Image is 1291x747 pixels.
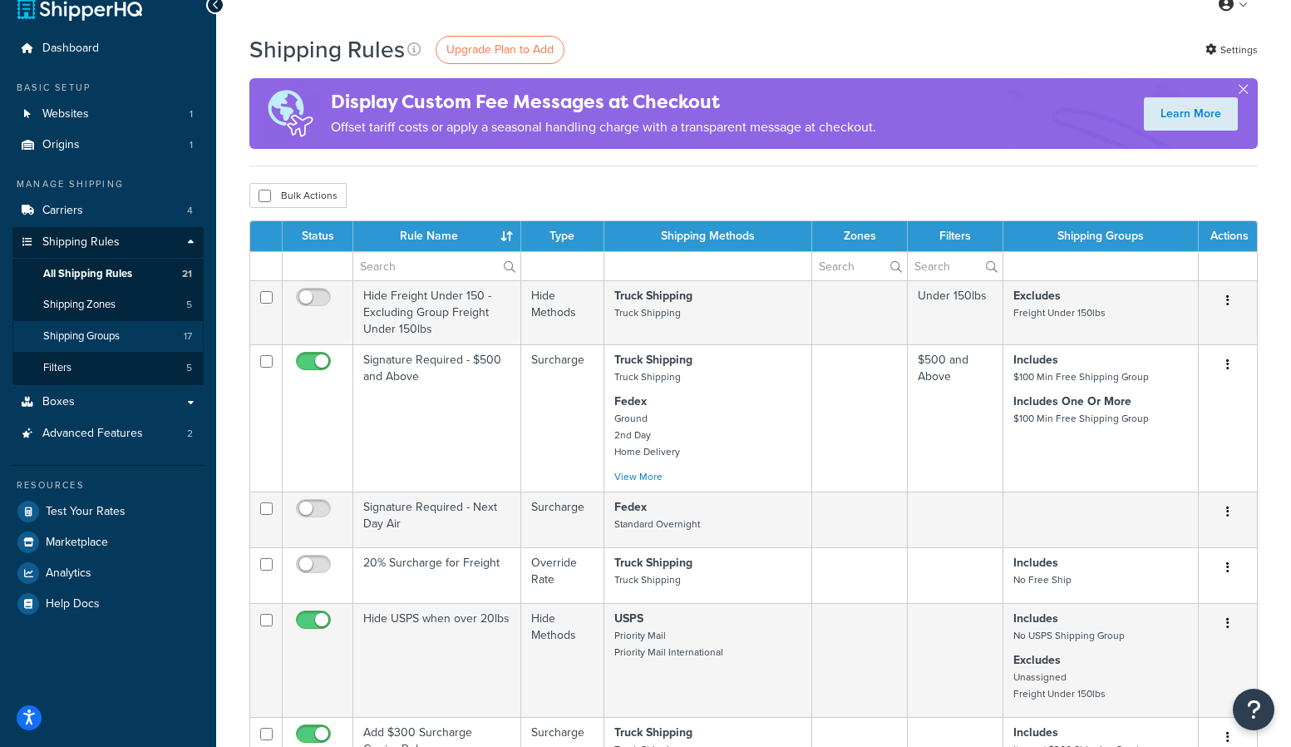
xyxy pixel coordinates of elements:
strong: Truck Shipping [614,351,692,369]
strong: Includes [1013,724,1058,741]
span: Advanced Features [42,427,143,441]
a: Learn More [1144,97,1238,131]
span: 17 [184,329,192,344]
li: Marketplace [12,527,204,557]
small: Standard Overnight [614,517,700,532]
td: Hide Methods [521,603,604,717]
li: Websites [12,99,204,130]
span: 5 [186,361,192,375]
span: Boxes [42,395,75,409]
th: Actions [1199,221,1257,251]
td: Surcharge [521,344,604,492]
small: Truck Shipping [614,369,681,384]
div: Basic Setup [12,81,204,95]
td: $500 and Above [908,344,1003,492]
a: Websites 1 [12,99,204,130]
a: Boxes [12,387,204,418]
span: Shipping Rules [42,235,120,250]
img: duties-banner-06bc72dcb5fe05cb3f9472aba00be2ae8eb53ab6f0d8bb03d382ba314ac3c341.png [249,78,331,149]
a: Shipping Rules [12,227,204,258]
li: Carriers [12,195,204,226]
h1: Shipping Rules [249,33,405,66]
button: Bulk Actions [249,183,347,208]
td: Under 150lbs [908,280,1003,344]
li: Shipping Zones [12,289,204,320]
span: Shipping Groups [43,329,120,344]
li: Dashboard [12,33,204,64]
td: Signature Required - $500 and Above [353,344,521,492]
li: Shipping Rules [12,227,204,385]
input: Search [812,252,907,280]
span: Test Your Rates [46,505,126,519]
strong: Includes One Or More [1013,393,1131,410]
a: Analytics [12,558,204,588]
span: Origins [42,138,80,152]
a: Advanced Features 2 [12,418,204,449]
strong: USPS [614,610,643,627]
span: 5 [186,298,192,312]
span: Dashboard [42,42,99,56]
td: Signature Required - Next Day Air [353,492,521,547]
th: Status [283,221,353,251]
a: Test Your Rates [12,497,204,527]
span: 1 [190,138,193,152]
button: Open Resource Center [1233,689,1274,730]
li: Advanced Features [12,418,204,449]
th: Shipping Groups [1003,221,1199,251]
a: All Shipping Rules 21 [12,259,204,289]
small: No Free Ship [1013,572,1072,587]
strong: Excludes [1013,287,1061,304]
span: Websites [42,107,89,121]
td: Override Rate [521,547,604,603]
td: Hide Methods [521,280,604,344]
strong: Truck Shipping [614,724,692,741]
p: Offset tariff costs or apply a seasonal handling charge with a transparent message at checkout. [331,116,876,139]
li: Origins [12,130,204,161]
span: Analytics [46,566,91,581]
input: Search [353,252,520,280]
li: Filters [12,353,204,383]
strong: Includes [1013,351,1058,369]
span: Upgrade Plan to Add [446,41,554,58]
strong: Fedex [614,498,647,516]
small: Freight Under 150lbs [1013,305,1106,320]
th: Filters [908,221,1003,251]
a: Settings [1205,38,1258,62]
h4: Display Custom Fee Messages at Checkout [331,88,876,116]
strong: Truck Shipping [614,287,692,304]
small: Ground 2nd Day Home Delivery [614,411,680,459]
span: Carriers [42,204,83,218]
span: All Shipping Rules [43,267,132,281]
span: 21 [182,267,192,281]
a: Origins 1 [12,130,204,161]
a: Upgrade Plan to Add [436,36,564,64]
small: No USPS Shipping Group [1013,628,1125,643]
input: Search [908,252,1003,280]
a: Shipping Zones 5 [12,289,204,320]
a: Help Docs [12,589,204,619]
div: Manage Shipping [12,177,204,191]
strong: Excludes [1013,651,1061,669]
th: Shipping Methods [604,221,812,251]
span: Help Docs [46,597,100,611]
td: Surcharge [521,492,604,547]
td: Hide USPS when over 20lbs [353,603,521,717]
span: Marketplace [46,536,108,550]
small: $100 Min Free Shipping Group [1013,411,1149,426]
small: Unassigned Freight Under 150lbs [1013,670,1106,701]
strong: Truck Shipping [614,554,692,571]
td: 20% Surcharge for Freight [353,547,521,603]
strong: Includes [1013,610,1058,627]
span: 2 [187,427,193,441]
td: Hide Freight Under 150 - Excluding Group Freight Under 150lbs [353,280,521,344]
span: 1 [190,107,193,121]
strong: Fedex [614,393,647,410]
div: Resources [12,478,204,492]
li: Shipping Groups [12,321,204,352]
th: Zones [812,221,908,251]
a: Shipping Groups 17 [12,321,204,352]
